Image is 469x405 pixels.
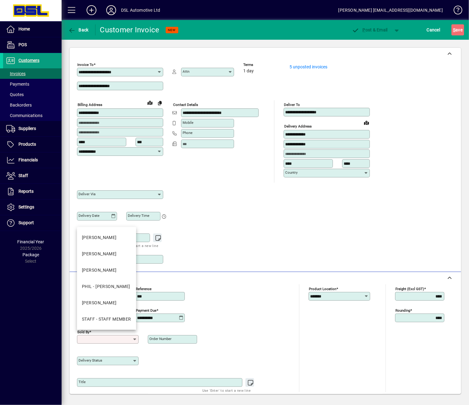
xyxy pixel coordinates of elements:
[3,184,62,199] a: Reports
[149,337,172,341] mat-label: Order number
[243,63,280,67] span: Terms
[136,308,156,312] mat-label: Payment due
[155,98,165,108] button: Copy to Delivery address
[3,22,62,37] a: Home
[62,24,95,35] app-page-header-button: Back
[121,5,160,15] div: DSL Automotive Ltd
[100,25,160,35] div: Customer Invoice
[183,120,193,125] mat-label: Mobile
[168,28,176,32] span: NEW
[82,251,117,257] div: [PERSON_NAME]
[18,42,27,47] span: POS
[183,69,189,74] mat-label: Attn
[18,26,30,31] span: Home
[3,215,62,231] a: Support
[77,311,136,327] mat-option: STAFF - STAFF MEMBER
[3,68,62,79] a: Invoices
[6,92,24,97] span: Quotes
[77,229,136,246] mat-option: BRENT - B G
[284,103,300,107] mat-label: Deliver To
[338,5,443,15] div: [PERSON_NAME] [EMAIL_ADDRESS][DOMAIN_NAME]
[77,295,136,311] mat-option: Scott - Scott A
[183,131,192,135] mat-label: Phone
[18,126,36,131] span: Suppliers
[243,69,254,74] span: 1 day
[6,82,29,87] span: Payments
[427,25,440,35] span: Cancel
[18,142,36,147] span: Products
[79,380,86,384] mat-label: Title
[395,286,424,291] mat-label: Freight (excl GST)
[453,25,463,35] span: ave
[285,170,297,175] mat-label: Country
[77,246,136,262] mat-option: CHRISTINE - Christine Mulholland
[3,37,62,53] a: POS
[3,79,62,89] a: Payments
[3,121,62,136] a: Suppliers
[6,71,26,76] span: Invoices
[289,64,327,69] a: 5 unposted invoices
[6,103,32,107] span: Backorders
[79,358,102,362] mat-label: Delivery status
[202,387,251,394] mat-hint: Use 'Enter' to start a new line
[22,252,39,257] span: Package
[453,27,455,32] span: S
[3,110,62,121] a: Communications
[18,58,39,63] span: Customers
[82,283,130,290] div: PHIL - [PERSON_NAME]
[362,118,371,128] a: View on map
[82,316,131,322] div: STAFF - STAFF MEMBER
[18,220,34,225] span: Support
[3,100,62,110] a: Backorders
[6,113,42,118] span: Communications
[101,5,121,16] button: Profile
[82,5,101,16] button: Add
[79,192,95,196] mat-label: Deliver via
[18,205,34,209] span: Settings
[309,286,336,291] mat-label: Product location
[451,24,464,35] button: Save
[18,157,38,162] span: Financials
[82,267,117,273] div: [PERSON_NAME]
[352,27,388,32] span: ost & Email
[136,286,152,291] mat-label: Reference
[3,200,62,215] a: Settings
[3,137,62,152] a: Products
[77,262,136,278] mat-option: ERIC - Eric Liddington
[449,1,461,21] a: Knowledge Base
[18,189,34,194] span: Reports
[67,24,90,35] button: Back
[3,168,62,184] a: Staff
[349,24,391,35] button: Post & Email
[68,27,89,32] span: Back
[145,98,155,107] a: View on map
[82,234,117,241] div: [PERSON_NAME]
[3,89,62,100] a: Quotes
[77,330,89,334] mat-label: Sold by
[363,27,366,32] span: P
[3,152,62,168] a: Financials
[128,213,149,218] mat-label: Delivery time
[77,63,94,67] mat-label: Invoice To
[77,278,136,295] mat-option: PHIL - Phil Rose
[395,308,410,312] mat-label: Rounding
[425,24,442,35] button: Cancel
[18,239,44,244] span: Financial Year
[18,173,28,178] span: Staff
[79,213,99,218] mat-label: Delivery date
[82,300,117,306] div: [PERSON_NAME]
